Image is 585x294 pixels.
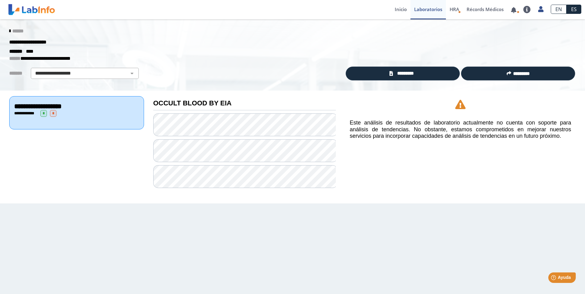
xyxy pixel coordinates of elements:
h5: Este análisis de resultados de laboratorio actualmente no cuenta con soporte para análisis de ten... [350,120,571,140]
b: OCCULT BLOOD BY EIA [153,99,232,107]
span: HRA [450,6,459,12]
a: EN [551,5,566,14]
a: ES [566,5,581,14]
iframe: Help widget launcher [530,270,578,287]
